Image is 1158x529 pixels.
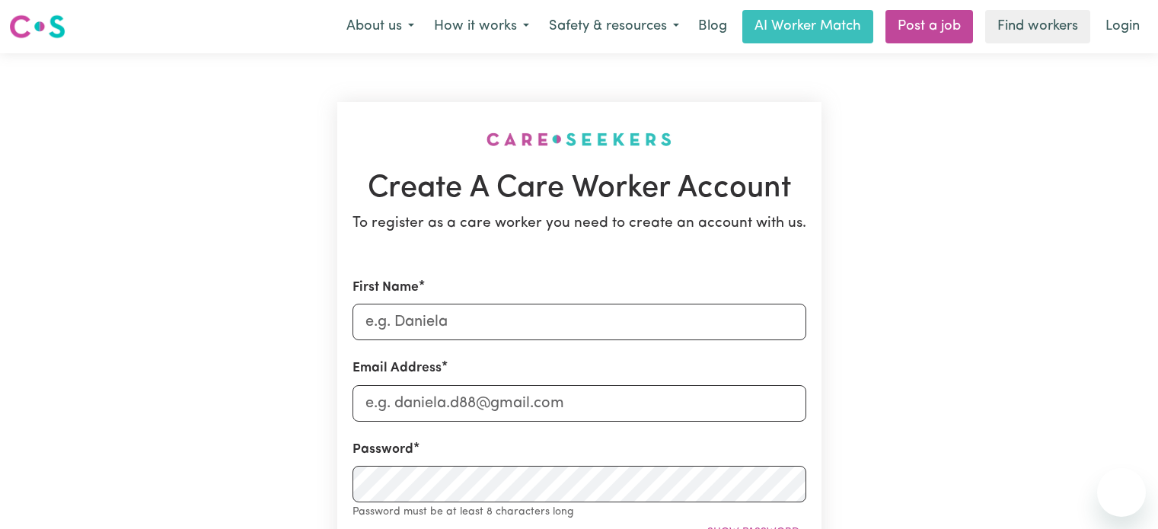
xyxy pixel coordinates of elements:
p: To register as a care worker you need to create an account with us. [353,213,806,235]
a: Find workers [985,10,1090,43]
a: Blog [689,10,736,43]
input: e.g. daniela.d88@gmail.com [353,385,806,422]
iframe: Button to launch messaging window [1097,468,1146,517]
label: First Name [353,278,419,298]
input: e.g. Daniela [353,304,806,340]
h1: Create A Care Worker Account [353,170,806,207]
button: About us [337,11,424,43]
small: Password must be at least 8 characters long [353,506,574,518]
a: Login [1096,10,1149,43]
label: Password [353,440,413,460]
label: Email Address [353,359,442,378]
a: Careseekers logo [9,9,65,44]
a: AI Worker Match [742,10,873,43]
img: Careseekers logo [9,13,65,40]
button: Safety & resources [539,11,689,43]
a: Post a job [885,10,973,43]
button: How it works [424,11,539,43]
